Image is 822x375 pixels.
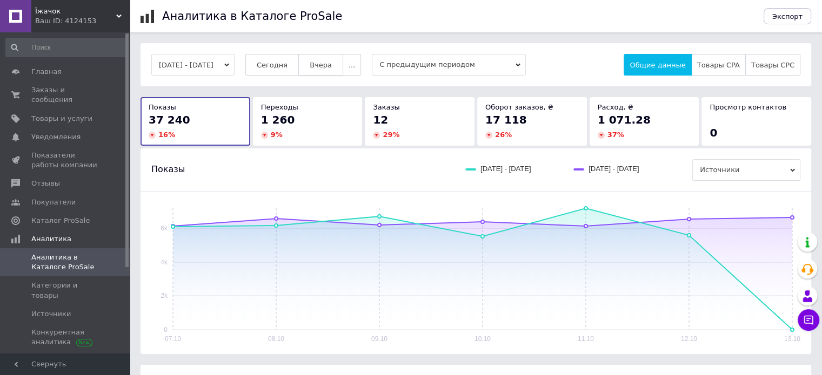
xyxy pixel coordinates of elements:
span: Заказы и сообщения [31,85,100,105]
button: Общие данные [624,54,691,76]
span: 26 % [495,131,512,139]
span: Общие данные [630,61,685,69]
h1: Аналитика в Каталоге ProSale [162,10,342,23]
span: Уведомления [31,132,81,142]
span: 1 071.28 [598,113,651,126]
span: ... [349,61,355,69]
span: Конкурентная аналитика [31,328,100,347]
button: Товары CPA [691,54,746,76]
span: 9 % [271,131,283,139]
text: 4k [161,258,168,266]
span: Показы [151,163,185,175]
text: 08.10 [268,335,284,343]
button: Вчера [298,54,343,76]
span: Категории и товары [31,281,100,300]
span: 12 [373,113,388,126]
span: Товары CPC [751,61,794,69]
button: ... [343,54,361,76]
text: 09.10 [371,335,387,343]
input: Поиск [5,38,128,57]
span: 1 260 [261,113,295,126]
span: Отзывы [31,179,60,188]
span: 37 % [607,131,624,139]
span: Аналитика в Каталоге ProSale [31,253,100,272]
button: Товары CPC [745,54,800,76]
span: 17 118 [485,113,527,126]
span: 0 [710,126,717,139]
span: Просмотр контактов [710,103,786,111]
span: Вчера [310,61,332,69]
div: Ваш ID: 4124153 [35,16,130,26]
span: Источники [31,309,71,319]
span: Сегодня [257,61,288,69]
span: Каталог ProSale [31,216,90,226]
span: С предыдущим периодом [372,54,526,76]
span: Экспорт [772,12,803,21]
span: Заказы [373,103,399,111]
span: Расход, ₴ [598,103,633,111]
button: Сегодня [245,54,299,76]
text: 2k [161,292,168,299]
span: Источники [692,159,800,181]
span: Аналитика [31,234,71,244]
span: Товары CPA [697,61,740,69]
button: Чат с покупателем [798,309,819,331]
span: Показатели работы компании [31,151,100,170]
span: 37 240 [149,113,190,126]
span: Покупатели [31,197,76,207]
span: Оборот заказов, ₴ [485,103,553,111]
span: Главная [31,67,62,77]
span: Показы [149,103,176,111]
text: 12.10 [681,335,697,343]
span: 16 % [158,131,175,139]
text: 10.10 [475,335,491,343]
span: Їжачок [35,6,116,16]
text: 6k [161,224,168,232]
span: Переходы [261,103,298,111]
text: 13.10 [784,335,800,343]
button: Экспорт [764,8,811,24]
text: 11.10 [578,335,594,343]
text: 07.10 [165,335,181,343]
text: 0 [164,326,168,333]
span: Товары и услуги [31,114,92,124]
span: 29 % [383,131,399,139]
button: [DATE] - [DATE] [151,54,235,76]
